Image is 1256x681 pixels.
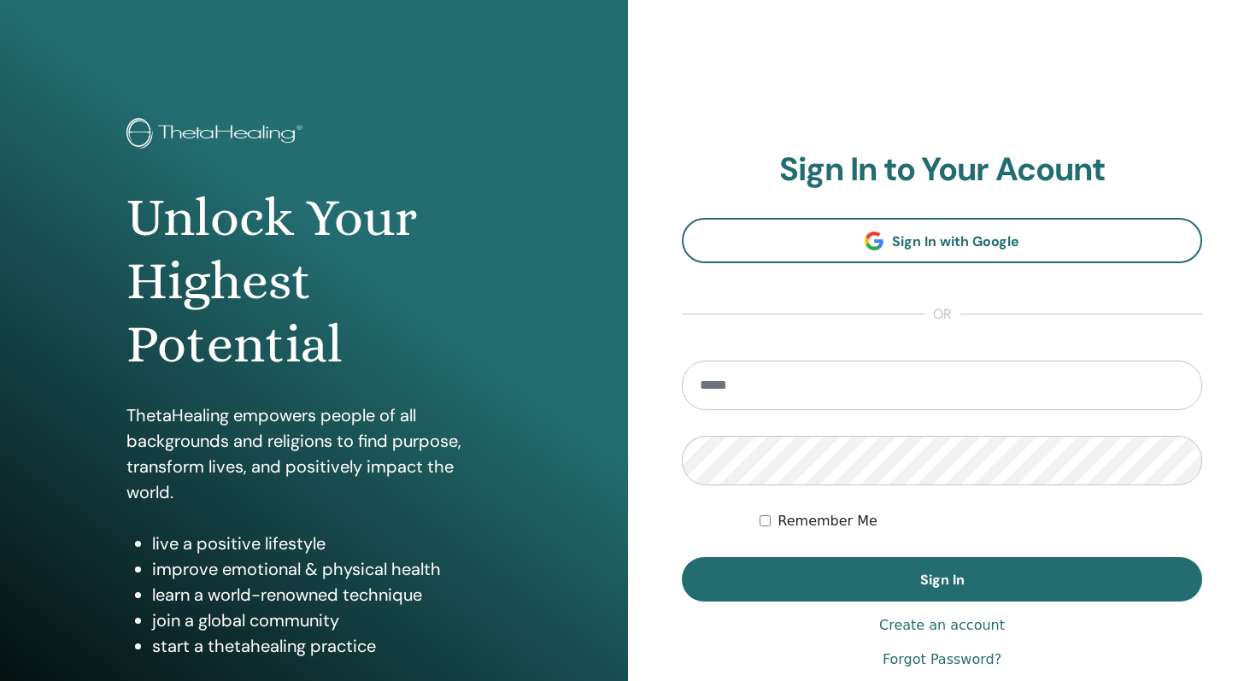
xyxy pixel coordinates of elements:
div: Keep me authenticated indefinitely or until I manually logout [760,511,1202,531]
li: start a thetahealing practice [152,633,502,659]
p: ThetaHealing empowers people of all backgrounds and religions to find purpose, transform lives, a... [126,402,502,505]
span: or [924,304,960,325]
li: learn a world-renowned technique [152,582,502,608]
label: Remember Me [778,511,877,531]
a: Create an account [879,615,1005,636]
a: Forgot Password? [883,649,1001,670]
li: improve emotional & physical health [152,556,502,582]
li: live a positive lifestyle [152,531,502,556]
li: join a global community [152,608,502,633]
span: Sign In with Google [892,232,1019,250]
h1: Unlock Your Highest Potential [126,186,502,377]
span: Sign In [920,571,965,589]
h2: Sign In to Your Acount [682,150,1202,190]
a: Sign In with Google [682,218,1202,263]
button: Sign In [682,557,1202,602]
